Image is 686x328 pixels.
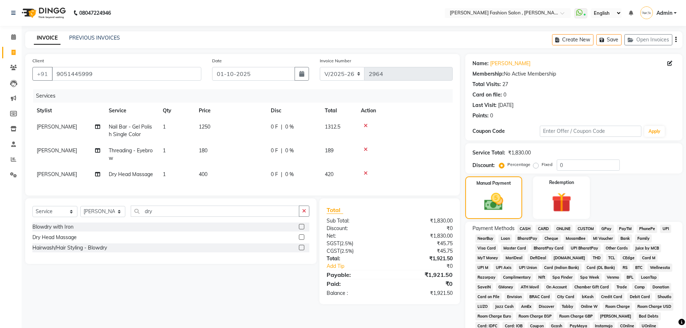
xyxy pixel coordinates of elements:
span: 0 F [271,147,278,154]
div: Balance : [321,289,390,297]
span: Discover [537,302,557,311]
span: Online W [579,302,600,311]
span: | [281,147,282,154]
th: Total [320,103,357,119]
span: On Account [544,283,569,291]
div: Blowdry with Iron [32,223,73,231]
span: 189 [325,147,333,154]
div: Card on file: [472,91,502,99]
div: Membership: [472,70,504,78]
th: Service [104,103,158,119]
span: Card (Indian Bank) [542,264,582,272]
div: No Active Membership [472,70,675,78]
span: Bank [618,234,632,243]
th: Disc [266,103,320,119]
span: BTC [633,264,645,272]
div: Sub Total: [321,217,390,225]
span: | [281,123,282,131]
label: Client [32,58,44,64]
div: ₹1,921.50 [390,255,458,262]
label: Percentage [507,161,530,168]
span: MI Voucher [591,234,615,243]
span: 1312.5 [325,123,340,130]
button: +91 [32,67,53,81]
label: Date [212,58,222,64]
span: 180 [199,147,207,154]
span: 0 % [285,147,294,154]
span: Bad Debts [637,312,661,320]
a: INVOICE [34,32,60,45]
span: | [281,171,282,178]
span: 0 % [285,123,294,131]
span: CUSTOM [575,225,596,233]
span: Card M [640,254,658,262]
span: Total [327,206,343,214]
div: Discount: [472,162,495,169]
span: LUZO [475,302,490,311]
span: RS [620,264,630,272]
div: ( ) [321,240,390,247]
th: Price [194,103,266,119]
div: ₹1,921.50 [390,289,458,297]
div: [DATE] [498,102,514,109]
span: UPI [660,225,671,233]
span: BRAC Card [527,293,552,301]
span: 0 % [285,171,294,178]
span: PayTM [617,225,634,233]
div: Dry Head Massage [32,234,77,241]
span: Chamber Gift Card [572,283,611,291]
span: Credit Card [599,293,625,301]
div: Services [33,89,458,103]
div: Last Visit: [472,102,497,109]
span: Room Charge USD [635,302,673,311]
div: ₹45.75 [390,247,458,255]
div: Points: [472,112,489,120]
span: LoanTap [638,273,659,282]
span: 0 F [271,123,278,131]
span: Envision [505,293,524,301]
span: 1 [163,147,166,154]
span: Comp [632,283,647,291]
span: Razorpay [475,273,498,282]
img: Admin [640,6,653,19]
span: THD [591,254,603,262]
div: ₹1,921.50 [390,270,458,279]
a: PREVIOUS INVOICES [69,35,120,41]
span: [DOMAIN_NAME] [551,254,588,262]
input: Search or Scan [131,206,299,217]
div: ₹0 [401,262,458,270]
span: Room Charge GBP [557,312,595,320]
label: Fixed [542,161,552,168]
span: Dry Head Massage [109,171,153,178]
span: Spa Week [578,273,602,282]
span: BharatPay Card [531,244,566,252]
span: Loan [498,234,512,243]
a: Add Tip [321,262,401,270]
span: NearBuy [475,234,496,243]
span: UPI M [475,264,491,272]
span: Admin [656,9,672,17]
span: 420 [325,171,333,178]
div: Net: [321,232,390,240]
span: CEdge [620,254,637,262]
div: ₹0 [390,279,458,288]
div: ₹45.75 [390,240,458,247]
span: Donation [650,283,671,291]
img: _cash.svg [478,191,509,213]
span: 400 [199,171,207,178]
span: DefiDeal [528,254,548,262]
span: Spa Finder [550,273,575,282]
input: Enter Offer / Coupon Code [540,126,641,137]
span: Complimentary [501,273,533,282]
div: ₹0 [390,225,458,232]
span: Card on File [475,293,502,301]
span: City Card [555,293,577,301]
span: 0 F [271,171,278,178]
span: AmEx [519,302,534,311]
span: CGST [327,248,340,254]
b: 08047224946 [79,3,111,23]
span: [PERSON_NAME] [37,147,77,154]
span: 1 [163,123,166,130]
div: 0 [490,112,493,120]
span: MariDeal [503,254,525,262]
